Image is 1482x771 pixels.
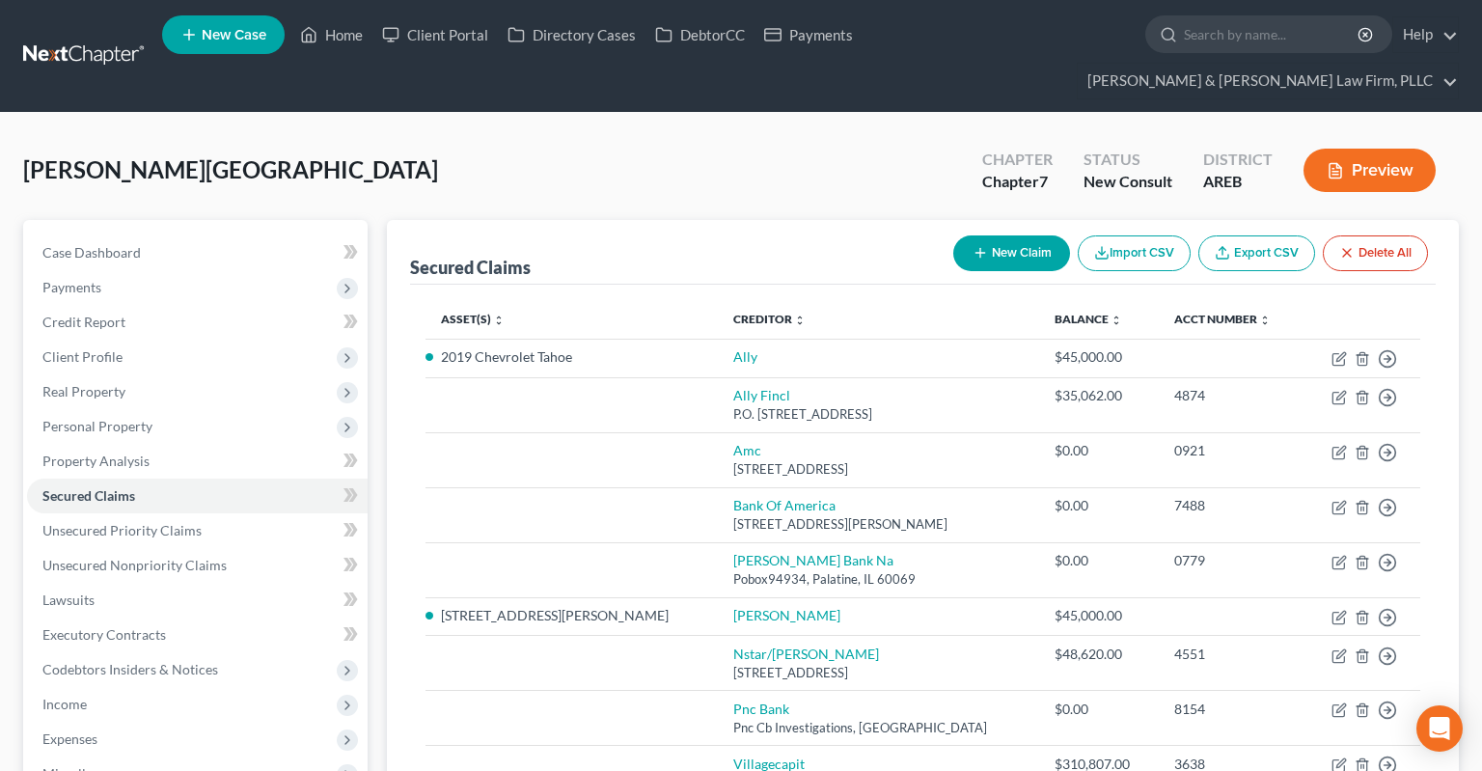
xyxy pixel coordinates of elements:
div: Secured Claims [410,256,531,279]
li: [STREET_ADDRESS][PERSON_NAME] [441,606,702,625]
a: Ally [733,348,757,365]
span: Client Profile [42,348,123,365]
a: Export CSV [1198,235,1315,271]
div: $0.00 [1055,496,1143,515]
div: $35,062.00 [1055,386,1143,405]
a: Amc [733,442,761,458]
span: Income [42,696,87,712]
span: 7 [1039,172,1048,190]
span: New Case [202,28,266,42]
button: Preview [1304,149,1436,192]
div: AREB [1203,171,1273,193]
a: Help [1393,17,1458,52]
a: Client Portal [372,17,498,52]
span: [PERSON_NAME][GEOGRAPHIC_DATA] [23,155,438,183]
a: Bank Of America [733,497,836,513]
div: [STREET_ADDRESS][PERSON_NAME] [733,515,1024,534]
span: Unsecured Priority Claims [42,522,202,538]
span: Codebtors Insiders & Notices [42,661,218,677]
div: 0779 [1174,551,1287,570]
i: unfold_more [794,315,806,326]
div: 4874 [1174,386,1287,405]
span: Property Analysis [42,453,150,469]
div: [STREET_ADDRESS] [733,664,1024,682]
a: Creditor unfold_more [733,312,806,326]
input: Search by name... [1184,16,1360,52]
div: Open Intercom Messenger [1416,705,1463,752]
div: 0921 [1174,441,1287,460]
div: [STREET_ADDRESS] [733,460,1024,479]
a: Nstar/[PERSON_NAME] [733,646,879,662]
a: DebtorCC [645,17,755,52]
span: Real Property [42,383,125,399]
a: Lawsuits [27,583,368,618]
div: $0.00 [1055,700,1143,719]
span: Payments [42,279,101,295]
div: New Consult [1084,171,1172,193]
span: Secured Claims [42,487,135,504]
a: Unsecured Priority Claims [27,513,368,548]
span: Case Dashboard [42,244,141,261]
div: Pnc Cb Investigations, [GEOGRAPHIC_DATA] [733,719,1024,737]
div: Pobox94934, Palatine, IL 60069 [733,570,1024,589]
a: Unsecured Nonpriority Claims [27,548,368,583]
a: Credit Report [27,305,368,340]
div: 8154 [1174,700,1287,719]
a: Balance unfold_more [1055,312,1122,326]
span: Personal Property [42,418,152,434]
button: Delete All [1323,235,1428,271]
a: Home [290,17,372,52]
div: $0.00 [1055,551,1143,570]
div: $0.00 [1055,441,1143,460]
div: P.O. [STREET_ADDRESS] [733,405,1024,424]
div: $48,620.00 [1055,645,1143,664]
a: Acct Number unfold_more [1174,312,1271,326]
i: unfold_more [1259,315,1271,326]
button: Import CSV [1078,235,1191,271]
button: New Claim [953,235,1070,271]
a: Case Dashboard [27,235,368,270]
a: Executory Contracts [27,618,368,652]
a: Payments [755,17,863,52]
div: District [1203,149,1273,171]
span: Executory Contracts [42,626,166,643]
div: 7488 [1174,496,1287,515]
a: Ally Fincl [733,387,790,403]
a: Asset(s) unfold_more [441,312,505,326]
div: Chapter [982,149,1053,171]
i: unfold_more [493,315,505,326]
a: Pnc Bank [733,701,789,717]
span: Credit Report [42,314,125,330]
a: [PERSON_NAME] Bank Na [733,552,893,568]
a: [PERSON_NAME] & [PERSON_NAME] Law Firm, PLLC [1078,64,1458,98]
li: 2019 Chevrolet Tahoe [441,347,702,367]
div: $45,000.00 [1055,606,1143,625]
div: Chapter [982,171,1053,193]
a: Secured Claims [27,479,368,513]
a: Directory Cases [498,17,645,52]
div: $45,000.00 [1055,347,1143,367]
a: Property Analysis [27,444,368,479]
span: Unsecured Nonpriority Claims [42,557,227,573]
span: Lawsuits [42,592,95,608]
div: Status [1084,149,1172,171]
i: unfold_more [1111,315,1122,326]
a: [PERSON_NAME] [733,607,840,623]
div: 4551 [1174,645,1287,664]
span: Expenses [42,730,97,747]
